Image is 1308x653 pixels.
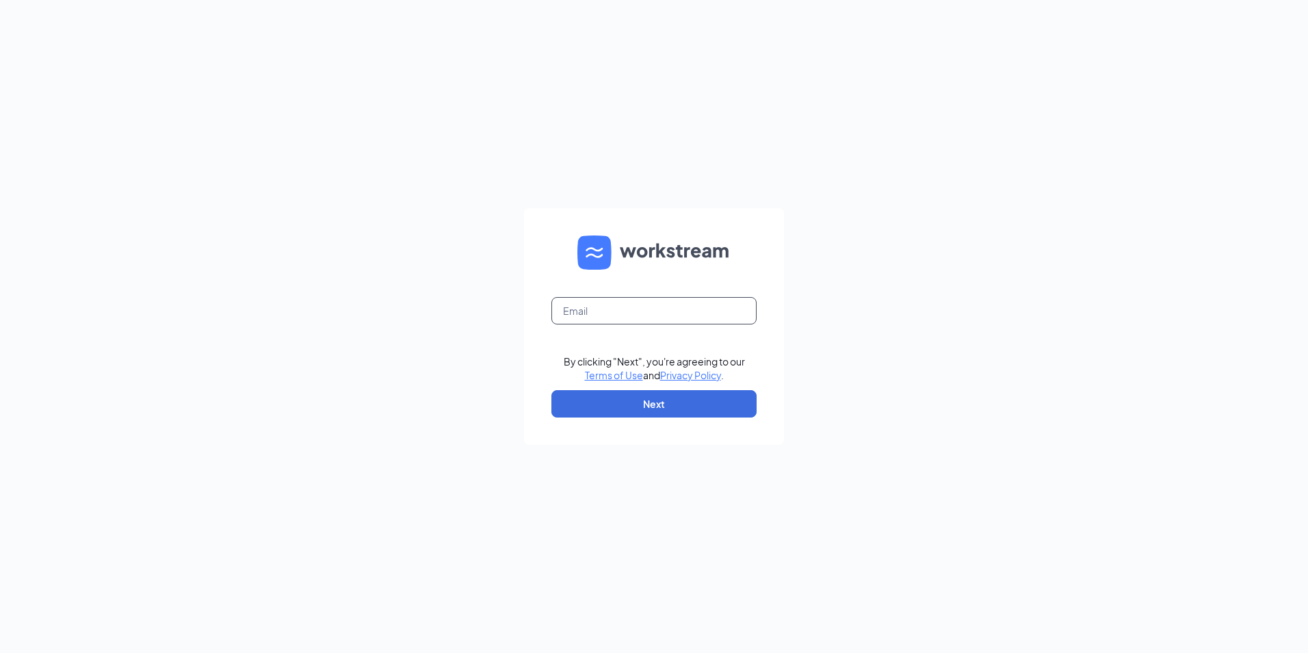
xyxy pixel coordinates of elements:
div: By clicking "Next", you're agreeing to our and . [564,355,745,382]
button: Next [551,390,757,418]
a: Privacy Policy [660,369,721,381]
input: Email [551,297,757,324]
a: Terms of Use [585,369,643,381]
img: WS logo and Workstream text [577,235,731,270]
